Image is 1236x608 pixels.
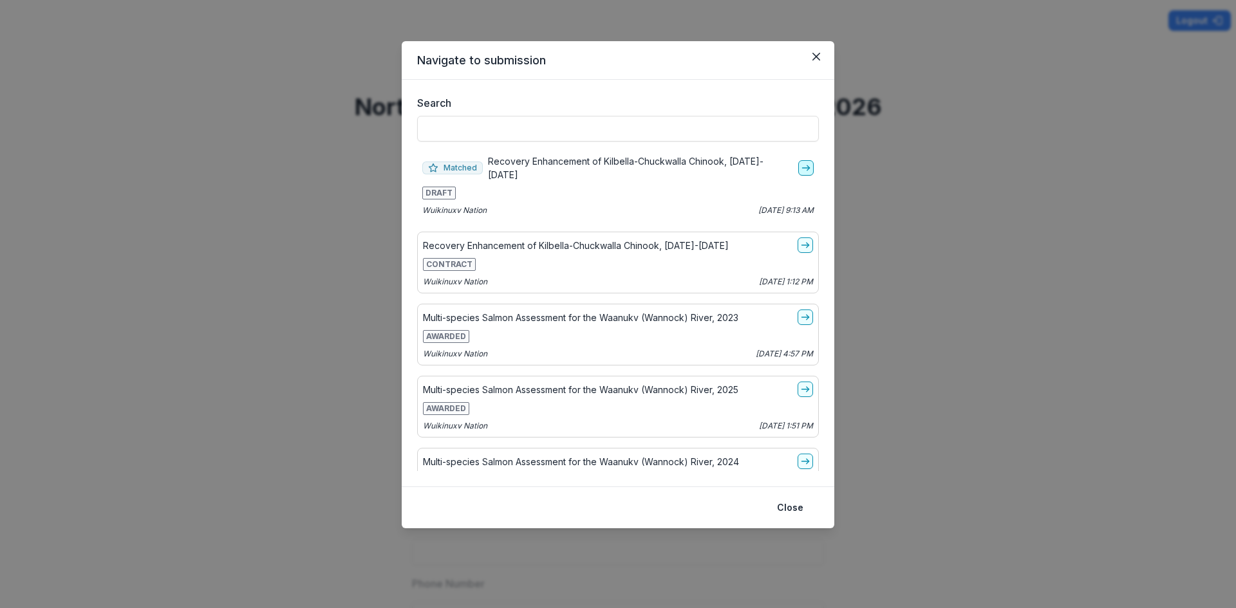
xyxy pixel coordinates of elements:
[423,348,487,360] p: Wuikinuxv Nation
[758,205,814,216] p: [DATE] 9:13 AM
[759,276,813,288] p: [DATE] 1:12 PM
[423,420,487,432] p: Wuikinuxv Nation
[798,454,813,469] a: go-to
[402,41,834,80] header: Navigate to submission
[798,160,814,176] a: go-to
[423,455,739,468] p: Multi-species Salmon Assessment for the Waanukv (Wannock) River, 2024
[423,239,729,252] p: Recovery Enhancement of Kilbella-Chuckwalla Chinook, [DATE]-[DATE]
[423,276,487,288] p: Wuikinuxv Nation
[798,309,813,325] a: go-to
[423,330,469,343] span: AWARDED
[806,46,827,67] button: Close
[422,205,487,216] p: Wuikinuxv Nation
[422,187,456,199] span: DRAFT
[756,348,813,360] p: [DATE] 4:57 PM
[488,154,793,181] p: Recovery Enhancement of Kilbella-Chuckwalla Chinook, [DATE]-[DATE]
[423,402,469,415] span: AWARDED
[422,161,483,174] span: Matched
[417,95,811,111] label: Search
[423,383,738,396] p: Multi-species Salmon Assessment for the Waanukv (Wannock) River, 2025
[423,258,476,271] span: CONTRACT
[798,382,813,397] a: go-to
[423,311,738,324] p: Multi-species Salmon Assessment for the Waanukv (Wannock) River, 2023
[759,420,813,432] p: [DATE] 1:51 PM
[769,497,811,518] button: Close
[798,237,813,253] a: go-to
